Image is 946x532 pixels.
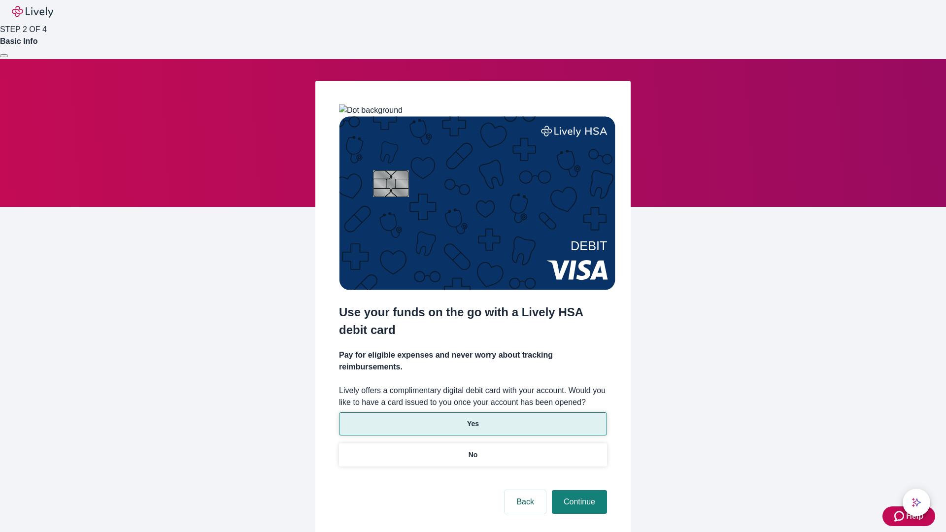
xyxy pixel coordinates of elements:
[912,498,921,507] svg: Lively AI Assistant
[906,510,923,522] span: Help
[339,412,607,435] button: Yes
[505,490,546,514] button: Back
[339,385,607,408] label: Lively offers a complimentary digital debit card with your account. Would you like to have a card...
[12,6,53,18] img: Lively
[339,104,403,116] img: Dot background
[339,443,607,466] button: No
[467,419,479,429] p: Yes
[552,490,607,514] button: Continue
[882,506,935,526] button: Zendesk support iconHelp
[339,303,607,339] h2: Use your funds on the go with a Lively HSA debit card
[894,510,906,522] svg: Zendesk support icon
[339,116,615,290] img: Debit card
[903,489,930,516] button: chat
[339,349,607,373] h4: Pay for eligible expenses and never worry about tracking reimbursements.
[469,450,478,460] p: No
